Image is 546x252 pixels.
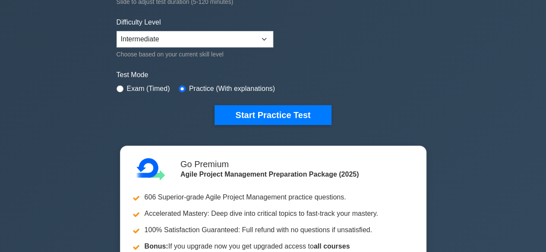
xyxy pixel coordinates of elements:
[117,70,430,80] label: Test Mode
[189,84,275,94] label: Practice (With explanations)
[215,105,331,125] button: Start Practice Test
[127,84,170,94] label: Exam (Timed)
[117,49,273,59] div: Choose based on your current skill level
[117,17,161,28] label: Difficulty Level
